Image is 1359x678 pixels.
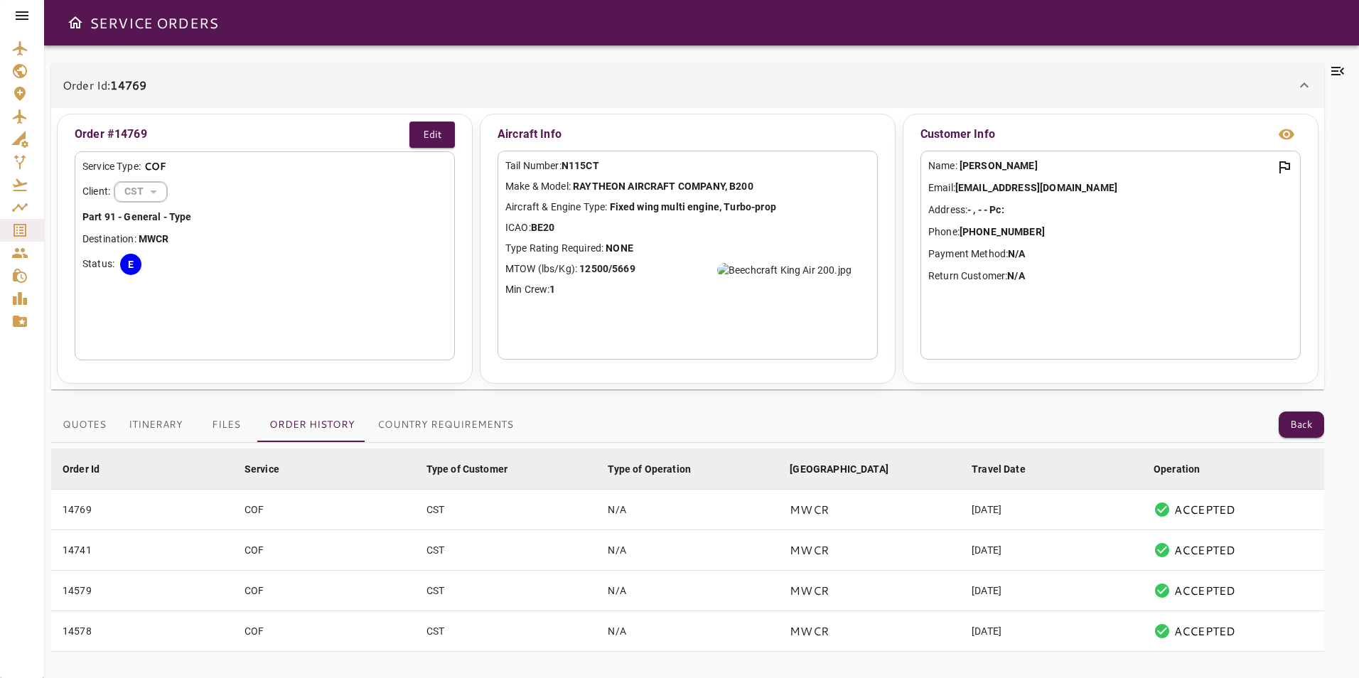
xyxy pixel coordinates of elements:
[608,461,709,478] span: Type of Operation
[61,9,90,37] button: Open drawer
[110,77,146,93] b: 14769
[245,461,279,478] div: Service
[366,408,525,442] button: Country Requirements
[415,489,597,529] td: CST
[415,529,597,570] td: CST
[505,200,870,215] p: Aircraft & Engine Type:
[928,247,1293,262] p: Payment Method:
[790,623,829,640] p: MWCR
[928,269,1293,284] p: Return Customer:
[596,489,778,529] td: N/A
[51,408,525,442] div: basic tabs example
[790,461,888,478] div: [GEOGRAPHIC_DATA]
[63,543,222,557] div: 14741
[63,461,118,478] span: Order Id
[967,204,1004,215] b: - , - - Pc:
[63,461,100,478] div: Order Id
[505,158,870,173] p: Tail Number:
[63,77,146,94] p: Order Id:
[51,408,117,442] button: Quotes
[51,108,1324,389] div: Order Id:14769
[505,220,870,235] p: ICAO:
[426,461,526,478] span: Type of Customer
[960,570,1142,610] td: [DATE]
[258,408,366,442] button: Order History
[1154,461,1200,478] div: Operation
[82,181,447,203] div: Client:
[233,570,415,610] td: COF
[82,257,114,271] p: Status:
[233,610,415,651] td: COF
[117,408,194,442] button: Itinerary
[610,201,776,212] b: Fixed wing multi engine, Turbo-prop
[960,226,1045,237] b: [PHONE_NUMBER]
[920,126,995,143] p: Customer Info
[415,570,597,610] td: CST
[1174,623,1235,640] p: ACCEPTED
[608,461,691,478] div: Type of Operation
[63,583,222,598] div: 14579
[531,222,555,233] b: BE20
[790,501,829,518] p: MWCR
[579,263,635,274] b: 12500/5669
[928,203,1293,217] p: Address:
[790,461,907,478] span: [GEOGRAPHIC_DATA]
[549,284,555,295] b: 1
[505,262,870,276] p: MTOW (lbs/Kg):
[144,159,166,174] p: COF
[90,11,218,34] h6: SERVICE ORDERS
[415,610,597,651] td: CST
[82,210,447,225] p: Part 91 - General - Type
[562,160,599,171] b: N115CT
[960,489,1142,529] td: [DATE]
[245,461,298,478] span: Service
[606,242,633,254] b: NONE
[1007,270,1024,281] b: N/A
[573,181,753,192] b: RAYTHEON AIRCRAFT COMPANY, B200
[1174,542,1235,559] p: ACCEPTED
[1174,582,1235,599] p: ACCEPTED
[1279,411,1324,438] button: Back
[505,179,870,194] p: Make & Model:
[147,233,156,244] b: W
[1008,248,1025,259] b: N/A
[928,181,1293,195] p: Email:
[717,263,852,277] img: Beechcraft King Air 200.jpg
[928,225,1293,240] p: Phone:
[505,282,870,297] p: Min Crew:
[75,126,147,143] p: Order #14769
[233,489,415,529] td: COF
[955,182,1117,193] b: [EMAIL_ADDRESS][DOMAIN_NAME]
[960,529,1142,570] td: [DATE]
[1174,501,1235,518] p: ACCEPTED
[596,529,778,570] td: N/A
[596,570,778,610] td: N/A
[1272,120,1301,149] button: view info
[82,232,447,247] p: Destination:
[120,254,141,275] div: E
[82,159,447,174] div: Service Type:
[63,502,222,517] div: 14769
[790,542,829,559] p: MWCR
[505,241,870,256] p: Type Rating Required:
[972,461,1044,478] span: Travel Date
[790,582,829,599] p: MWCR
[233,529,415,570] td: COF
[972,461,1026,478] div: Travel Date
[194,408,258,442] button: Files
[960,160,1038,171] b: [PERSON_NAME]
[409,122,455,148] button: Edit
[156,233,162,244] b: C
[928,158,1293,173] p: Name:
[162,233,168,244] b: R
[1154,461,1218,478] span: Operation
[139,233,147,244] b: M
[114,173,166,210] div: CST
[426,461,507,478] div: Type of Customer
[498,122,878,147] p: Aircraft Info
[596,610,778,651] td: N/A
[63,624,222,638] div: 14578
[960,610,1142,651] td: [DATE]
[51,63,1324,108] div: Order Id:14769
